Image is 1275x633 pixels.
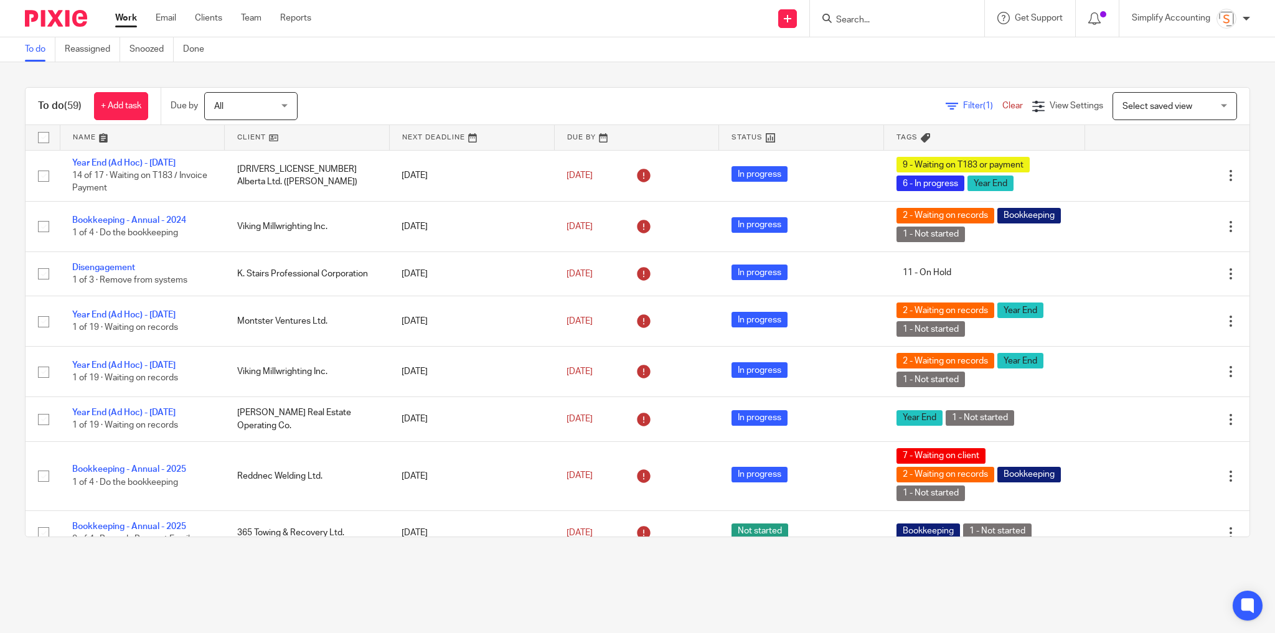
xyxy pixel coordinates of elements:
span: 1 of 19 · Waiting on records [72,421,178,430]
a: + Add task [94,92,148,120]
span: 0 of 4 · Records Request Email [72,535,190,543]
span: In progress [732,362,788,378]
span: All [214,102,223,111]
td: [DATE] [389,397,554,441]
span: Get Support [1015,14,1063,22]
span: 1 - Not started [946,410,1014,426]
img: Screenshot%202023-11-29%20141159.png [1216,9,1236,29]
a: Done [183,37,214,62]
p: Due by [171,100,198,112]
span: Bookkeeping [997,467,1061,482]
span: 14 of 17 · Waiting on T183 / Invoice Payment [72,171,207,193]
span: [DATE] [567,415,593,423]
input: Search [835,15,947,26]
td: 365 Towing & Recovery Ltd. [225,510,390,555]
span: 2 - Waiting on records [896,302,994,318]
span: 2 - Waiting on records [896,467,994,482]
span: [DATE] [567,472,593,481]
td: Montster Ventures Ltd. [225,296,390,347]
span: Select saved view [1122,102,1192,111]
a: To do [25,37,55,62]
img: Pixie [25,10,87,27]
span: [DATE] [567,222,593,231]
td: [DATE] [389,150,554,201]
span: Year End [997,353,1043,368]
td: [DATE] [389,347,554,397]
span: [DATE] [567,171,593,180]
span: Bookkeeping [997,208,1061,223]
span: Year End [967,176,1014,191]
a: Year End (Ad Hoc) - [DATE] [72,361,176,370]
td: Viking Millwrighting Inc. [225,347,390,397]
span: Year End [896,410,943,426]
td: [DATE] [389,296,554,347]
td: [DATE] [389,201,554,251]
a: Team [241,12,261,24]
a: Snoozed [129,37,174,62]
a: Reassigned [65,37,120,62]
span: Bookkeeping [896,523,960,539]
td: Viking Millwrighting Inc. [225,201,390,251]
span: Tags [896,134,918,141]
span: 1 - Not started [896,227,965,242]
a: Clear [1002,101,1023,110]
a: Year End (Ad Hoc) - [DATE] [72,408,176,417]
a: Disengagement [72,263,135,272]
td: K. Stairs Professional Corporation [225,251,390,296]
a: Bookkeeping - Annual - 2024 [72,216,186,225]
td: [PERSON_NAME] Real Estate Operating Co. [225,397,390,441]
h1: To do [38,100,82,113]
span: Year End [997,302,1043,318]
span: 1 - Not started [896,372,965,387]
span: [DATE] [567,528,593,537]
span: 2 - Waiting on records [896,353,994,368]
td: Reddnec Welding Ltd. [225,441,390,510]
span: (59) [64,101,82,111]
a: Year End (Ad Hoc) - [DATE] [72,159,176,167]
span: In progress [732,166,788,182]
span: 1 of 19 · Waiting on records [72,374,178,383]
span: In progress [732,312,788,327]
td: [DRIVERS_LICENSE_NUMBER] Alberta Ltd. ([PERSON_NAME]) [225,150,390,201]
span: 1 - Not started [963,523,1032,539]
a: Year End (Ad Hoc) - [DATE] [72,311,176,319]
span: In progress [732,217,788,233]
span: 9 - Waiting on T183 or payment [896,157,1030,172]
span: 7 - Waiting on client [896,448,986,464]
span: 1 of 4 · Do the bookkeeping [72,228,178,237]
a: Bookkeeping - Annual - 2025 [72,522,186,531]
span: [DATE] [567,270,593,278]
a: Clients [195,12,222,24]
span: 1 of 3 · Remove from systems [72,276,187,284]
span: [DATE] [567,317,593,326]
span: Filter [963,101,1002,110]
a: Work [115,12,137,24]
span: In progress [732,467,788,482]
span: In progress [732,410,788,426]
span: 1 - Not started [896,321,965,337]
a: Bookkeeping - Annual - 2025 [72,465,186,474]
span: In progress [732,265,788,280]
td: [DATE] [389,510,554,555]
td: [DATE] [389,251,554,296]
a: Reports [280,12,311,24]
td: [DATE] [389,441,554,510]
span: 6 - In progress [896,176,964,191]
span: (1) [983,101,993,110]
span: 11 - On Hold [896,265,957,280]
span: [DATE] [567,367,593,376]
span: 2 - Waiting on records [896,208,994,223]
span: Not started [732,523,788,539]
span: 1 of 19 · Waiting on records [72,324,178,332]
p: Simplify Accounting [1132,12,1210,24]
span: 1 of 4 · Do the bookkeeping [72,478,178,487]
span: View Settings [1050,101,1103,110]
span: 1 - Not started [896,485,965,501]
a: Email [156,12,176,24]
